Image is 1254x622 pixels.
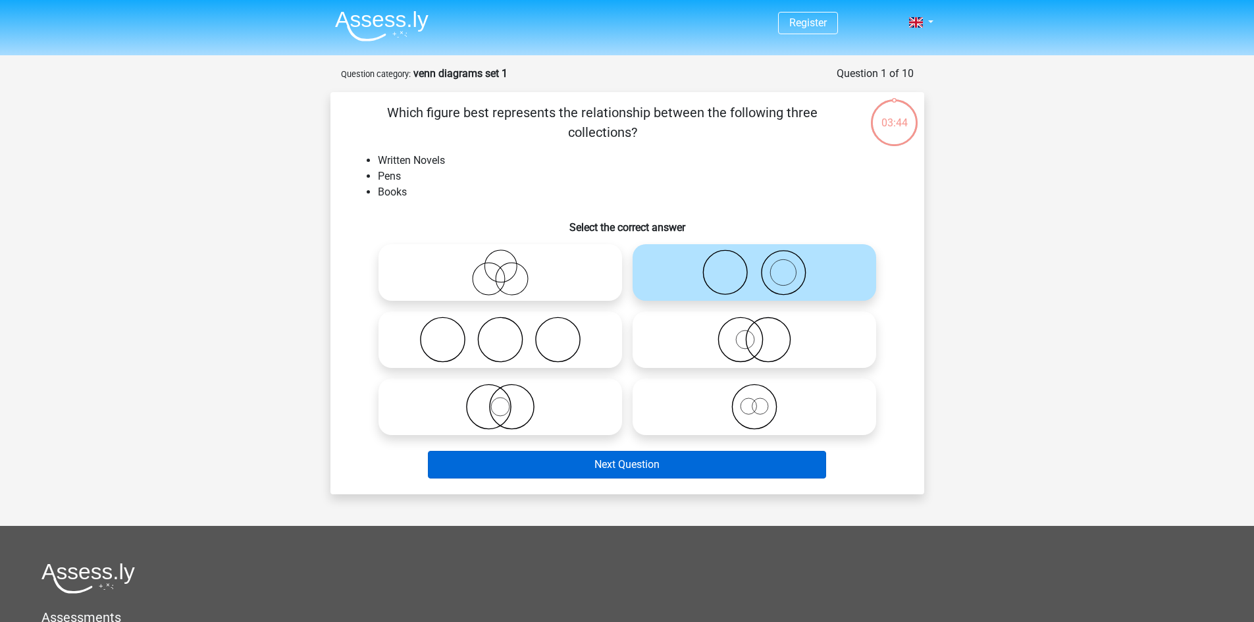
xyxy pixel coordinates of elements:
a: Register [789,16,827,29]
img: Assessly logo [41,563,135,594]
button: Next Question [428,451,826,479]
img: Assessly [335,11,429,41]
li: Written Novels [378,153,903,168]
p: Which figure best represents the relationship between the following three collections? [352,103,854,142]
small: Question category: [341,69,411,79]
li: Pens [378,168,903,184]
div: 03:44 [870,98,919,131]
li: Books [378,184,903,200]
h6: Select the correct answer [352,211,903,234]
strong: venn diagrams set 1 [413,67,508,80]
div: Question 1 of 10 [837,66,914,82]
